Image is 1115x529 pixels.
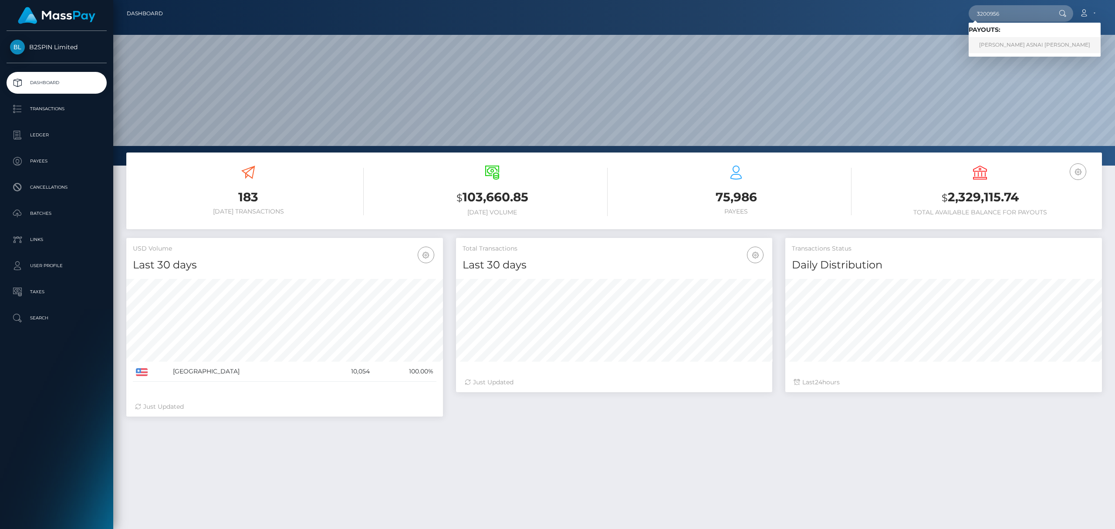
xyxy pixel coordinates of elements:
[7,98,107,120] a: Transactions
[10,155,103,168] p: Payees
[136,368,148,376] img: US.png
[7,281,107,303] a: Taxes
[10,129,103,142] p: Ledger
[10,76,103,89] p: Dashboard
[942,192,948,204] small: $
[377,189,608,207] h3: 103,660.85
[463,244,766,253] h5: Total Transactions
[133,189,364,206] h3: 183
[133,244,436,253] h5: USD Volume
[10,40,25,54] img: B2SPIN Limited
[133,208,364,215] h6: [DATE] Transactions
[969,5,1051,22] input: Search...
[10,312,103,325] p: Search
[865,189,1095,207] h3: 2,329,115.74
[7,124,107,146] a: Ledger
[10,259,103,272] p: User Profile
[127,4,163,23] a: Dashboard
[969,37,1101,53] a: [PERSON_NAME] ASNAI [PERSON_NAME]
[794,378,1093,387] div: Last hours
[463,258,766,273] h4: Last 30 days
[969,26,1101,34] h6: Payouts:
[815,378,822,386] span: 24
[7,203,107,224] a: Batches
[7,307,107,329] a: Search
[373,362,436,382] td: 100.00%
[377,209,608,216] h6: [DATE] Volume
[135,402,434,411] div: Just Updated
[456,192,463,204] small: $
[170,362,321,382] td: [GEOGRAPHIC_DATA]
[7,43,107,51] span: B2SPIN Limited
[7,72,107,94] a: Dashboard
[133,258,436,273] h4: Last 30 days
[10,102,103,115] p: Transactions
[10,233,103,246] p: Links
[465,378,764,387] div: Just Updated
[7,255,107,277] a: User Profile
[10,207,103,220] p: Batches
[865,209,1095,216] h6: Total Available Balance for Payouts
[792,258,1095,273] h4: Daily Distribution
[792,244,1095,253] h5: Transactions Status
[10,181,103,194] p: Cancellations
[621,208,851,215] h6: Payees
[18,7,95,24] img: MassPay Logo
[621,189,851,206] h3: 75,986
[7,150,107,172] a: Payees
[7,229,107,251] a: Links
[321,362,373,382] td: 10,054
[7,176,107,198] a: Cancellations
[10,285,103,298] p: Taxes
